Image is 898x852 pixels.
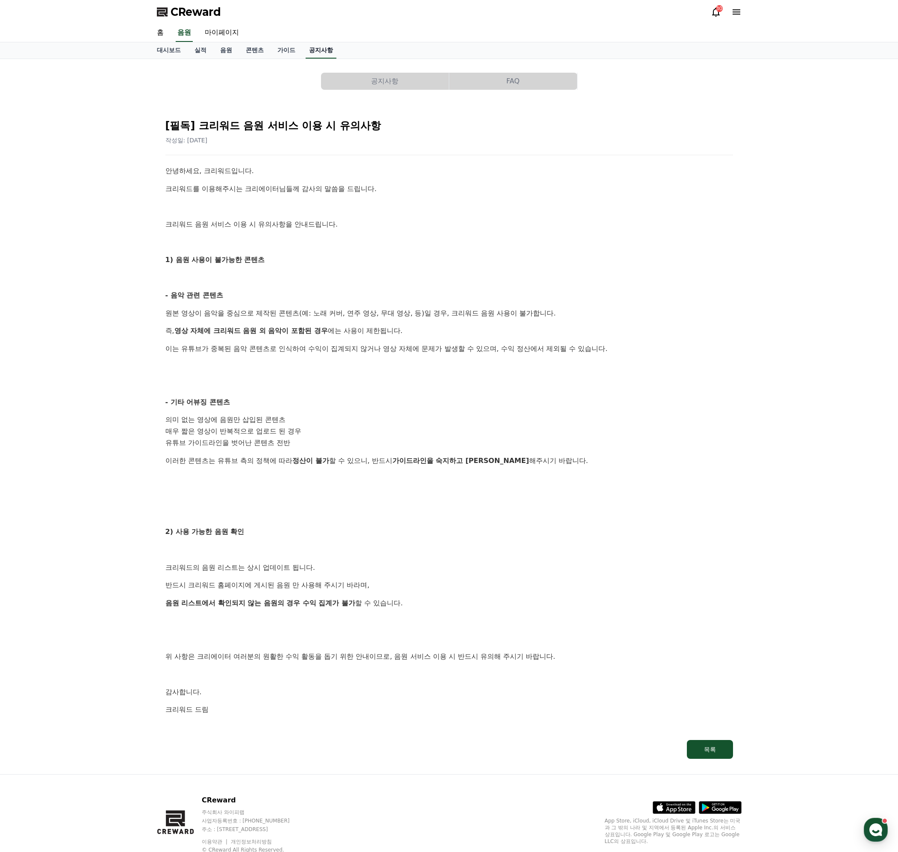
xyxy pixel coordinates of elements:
[165,119,733,133] h2: [필독] 크리워드 음원 서비스 이용 시 유의사항
[165,740,733,759] a: 목록
[165,426,733,437] li: 매우 짧은 영상이 반복적으로 업로드 된 경우
[56,271,110,292] a: Messages
[165,455,733,466] p: 이러한 콘텐츠는 유튜브 측의 정책에 따라 할 수 있으니, 반드시 해주시기 바랍니다.
[292,457,329,465] strong: 정산이 불가
[174,327,328,335] strong: 영상 자체에 크리워드 음원 외 음악이 포함된 경우
[165,219,733,230] p: 크리워드 음원 서비스 이용 시 유의사항을 안내드립니다.
[271,42,302,59] a: 가이드
[202,817,306,824] p: 사업자등록번호 : [PHONE_NUMBER]
[392,457,529,465] strong: 가이드라인을 숙지하고 [PERSON_NAME]
[110,271,164,292] a: Settings
[239,42,271,59] a: 콘텐츠
[165,580,733,591] p: 반드시 크리워드 홈페이지에 게시된 음원 만 사용해 주시기 바라며,
[165,343,733,354] p: 이는 유튜브가 중복된 음악 콘텐츠로 인식하여 수익이 집계되지 않거나 영상 자체에 문제가 발생할 수 있으며, 수익 정산에서 제외될 수 있습니다.
[202,809,306,816] p: 주식회사 와이피랩
[165,562,733,573] p: 크리워드의 음원 리스트는 상시 업데이트 됩니다.
[165,291,223,299] strong: - 음악 관련 콘텐츠
[71,284,96,291] span: Messages
[165,165,733,177] p: 안녕하세요, 크리워드입니다.
[150,42,188,59] a: 대시보드
[165,398,230,406] strong: - 기타 어뷰징 콘텐츠
[202,795,306,805] p: CReward
[687,740,733,759] button: 목록
[22,284,37,291] span: Home
[171,5,221,19] span: CReward
[165,256,265,264] strong: 1) 음원 사용이 불가능한 콘텐츠
[165,598,733,609] p: 할 수 있습니다.
[198,24,246,42] a: 마이페이지
[157,5,221,19] a: CReward
[165,437,733,449] li: 유튜브 가이드라인을 벗어난 콘텐츠 전반
[165,325,733,336] p: 즉, 에는 사용이 제한됩니다.
[202,826,306,833] p: 주소 : [STREET_ADDRESS]
[3,271,56,292] a: Home
[176,24,193,42] a: 음원
[213,42,239,59] a: 음원
[704,745,716,754] div: 목록
[716,5,723,12] div: 30
[165,308,733,319] p: 원본 영상이 음악을 중심으로 제작된 콘텐츠(예: 노래 커버, 연주 영상, 무대 영상, 등)일 경우, 크리워드 음원 사용이 불가합니다.
[165,704,733,715] p: 크리워드 드림
[165,599,356,607] strong: 음원 리스트에서 확인되지 않는 음원의 경우 수익 집계가 불가
[188,42,213,59] a: 실적
[231,839,272,845] a: 개인정보처리방침
[165,651,733,662] p: 위 사항은 크리에이터 여러분의 원활한 수익 활동을 돕기 위한 안내이므로, 음원 서비스 이용 시 반드시 유의해 주시기 바랍니다.
[150,24,171,42] a: 홈
[605,817,742,845] p: App Store, iCloud, iCloud Drive 및 iTunes Store는 미국과 그 밖의 나라 및 지역에서 등록된 Apple Inc.의 서비스 상표입니다. Goo...
[165,183,733,195] p: 크리워드를 이용해주시는 크리에이터님들께 감사의 말씀을 드립니다.
[165,137,208,144] span: 작성일: [DATE]
[165,687,733,698] p: 감사합니다.
[306,42,336,59] a: 공지사항
[449,73,577,90] a: FAQ
[449,73,577,90] button: FAQ
[165,528,244,536] strong: 2) 사용 가능한 음원 확인
[165,414,733,426] li: 의미 없는 영상에 음원만 삽입된 콘텐츠
[321,73,449,90] button: 공지사항
[711,7,721,17] a: 30
[127,284,147,291] span: Settings
[202,839,229,845] a: 이용약관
